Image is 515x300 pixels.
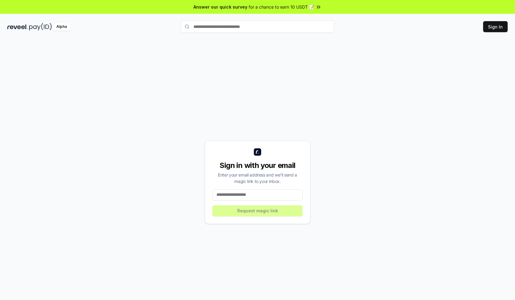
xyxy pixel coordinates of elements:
[254,148,261,156] img: logo_small
[212,172,303,184] div: Enter your email address and we’ll send a magic link to your inbox.
[212,161,303,170] div: Sign in with your email
[193,4,247,10] span: Answer our quick survey
[29,23,52,31] img: pay_id
[7,23,28,31] img: reveel_dark
[249,4,314,10] span: for a chance to earn 10 USDT 📝
[53,23,70,31] div: Alpha
[483,21,508,32] button: Sign In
